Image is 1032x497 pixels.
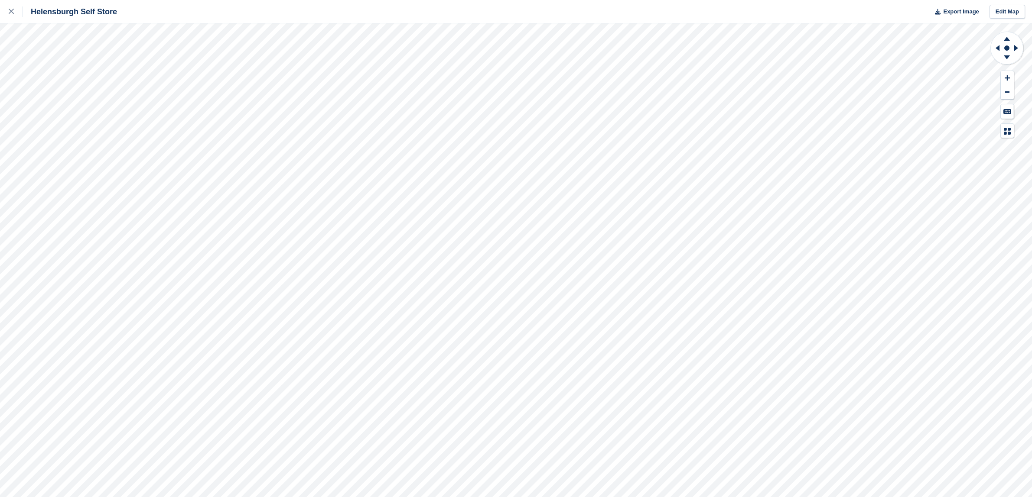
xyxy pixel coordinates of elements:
div: Helensburgh Self Store [23,6,117,17]
span: Export Image [943,7,979,16]
button: Zoom Out [1001,85,1014,100]
button: Export Image [930,5,979,19]
button: Keyboard Shortcuts [1001,104,1014,119]
button: Zoom In [1001,71,1014,85]
button: Map Legend [1001,124,1014,138]
a: Edit Map [990,5,1025,19]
